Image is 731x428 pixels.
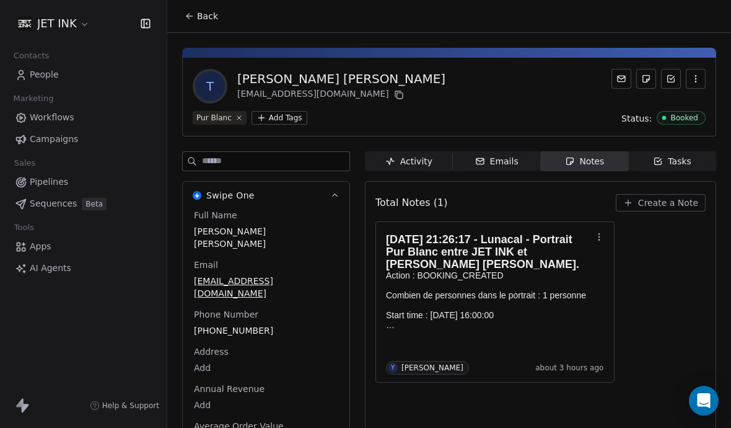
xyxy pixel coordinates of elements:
[237,70,445,87] div: [PERSON_NAME] [PERSON_NAME]
[206,189,255,202] span: Swipe One
[177,5,225,27] button: Back
[401,363,463,372] div: [PERSON_NAME]
[638,197,698,209] span: Create a Note
[10,172,157,192] a: Pipelines
[197,10,218,22] span: Back
[15,13,92,34] button: JET INK
[10,65,157,85] a: People
[9,154,41,172] span: Sales
[237,87,445,102] div: [EMAIL_ADDRESS][DOMAIN_NAME]
[10,129,157,149] a: Campaigns
[252,111,307,125] button: Add Tags
[8,47,55,65] span: Contacts
[30,262,71,275] span: AI Agents
[670,114,698,122] div: Booked
[386,233,592,270] h1: [DATE] 21:26:17 - Lunacal - Portrait Pur Blanc entre JET INK et [PERSON_NAME] [PERSON_NAME].
[191,259,221,271] span: Email
[689,386,719,416] div: Open Intercom Messenger
[191,209,240,221] span: Full Name
[102,401,159,411] span: Help & Support
[475,155,519,168] div: Emails
[191,383,267,395] span: Annual Revenue
[193,191,201,200] img: Swipe One
[183,182,349,209] button: Swipe OneSwipe One
[535,363,603,373] span: about 3 hours ago
[30,197,77,210] span: Sequences
[30,176,68,189] span: Pipelines
[386,270,592,330] p: Action : BOOKING_CREATED Combien de personnes dans le portrait : 1 personne Start time : [DATE] 1...
[385,155,432,168] div: Activity
[10,258,157,279] a: AI Agents
[30,133,78,146] span: Campaigns
[10,236,157,257] a: Apps
[391,363,395,373] div: Y
[194,399,338,411] span: Add
[191,346,231,358] span: Address
[37,16,77,32] span: JET INK
[10,107,157,128] a: Workflows
[616,194,706,212] button: Create a Note
[8,89,59,108] span: Marketing
[17,16,32,31] img: JET%20INK%20Metal.png
[194,225,338,250] span: [PERSON_NAME] [PERSON_NAME]
[10,194,157,214] a: SequencesBeta
[82,198,107,210] span: Beta
[30,68,59,81] span: People
[195,71,225,101] span: T
[30,111,74,124] span: Workflows
[30,240,51,253] span: Apps
[196,112,232,123] div: Pur Blanc
[9,218,39,237] span: Tools
[191,308,261,321] span: Phone Number
[375,195,447,210] span: Total Notes (1)
[194,324,338,337] span: [PHONE_NUMBER]
[194,362,338,374] span: Add
[653,155,691,168] div: Tasks
[90,401,159,411] a: Help & Support
[621,112,652,125] span: Status:
[194,275,338,300] span: [EMAIL_ADDRESS][DOMAIN_NAME]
